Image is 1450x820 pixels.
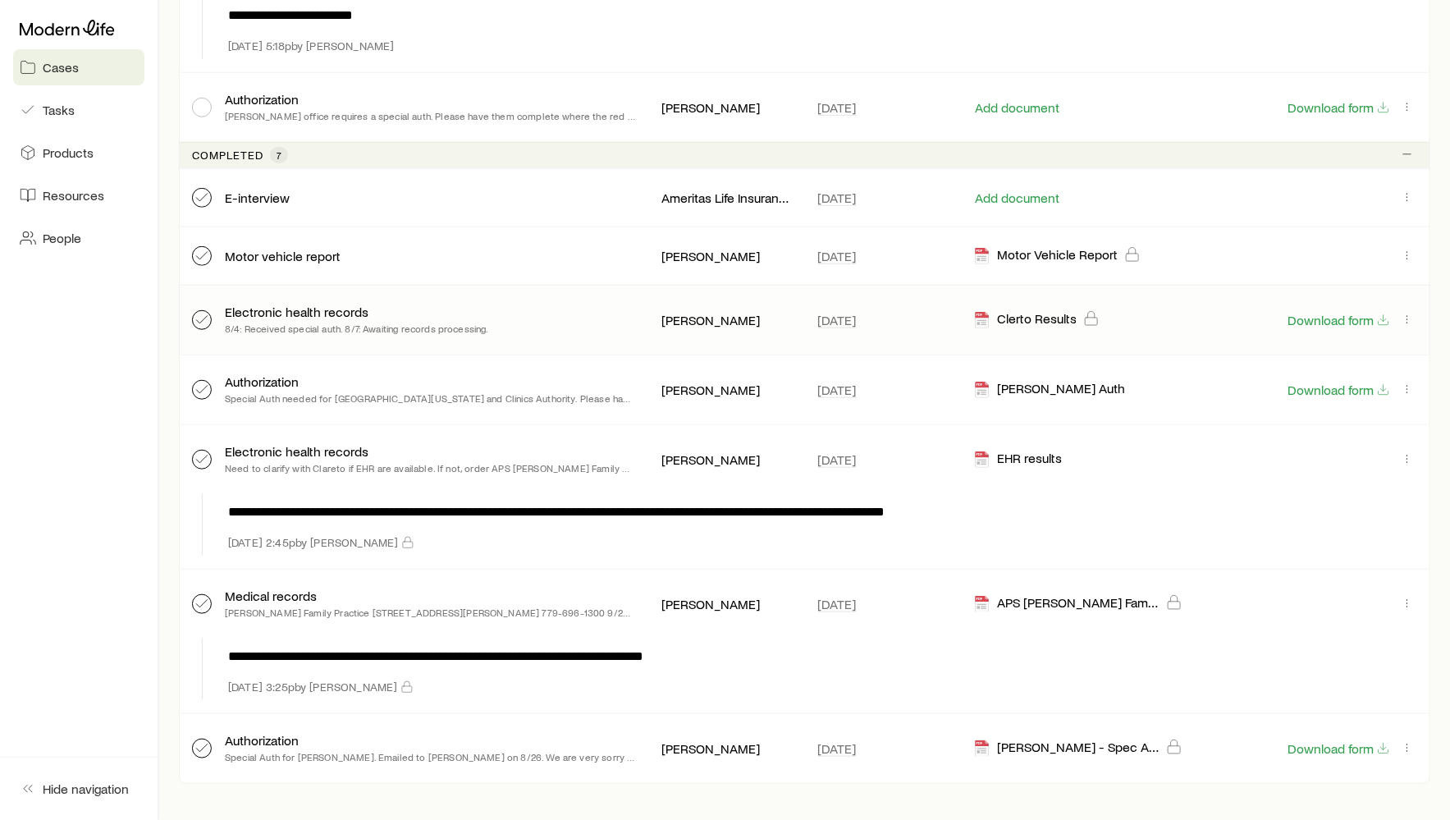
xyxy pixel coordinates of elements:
[661,596,792,612] p: [PERSON_NAME]
[43,144,94,161] span: Products
[277,149,281,162] span: 7
[661,99,792,116] p: [PERSON_NAME]
[974,100,1060,116] button: Add document
[661,740,792,757] p: [PERSON_NAME]
[192,149,263,162] p: Completed
[225,373,299,390] p: Authorization
[43,230,81,246] span: People
[225,304,368,320] p: Electronic health records
[225,190,290,206] p: E-interview
[1287,741,1391,757] button: Download form
[13,177,144,213] a: Resources
[13,135,144,171] a: Products
[818,190,857,206] span: [DATE]
[818,596,857,612] span: [DATE]
[228,39,394,53] p: [DATE] 5:18p by [PERSON_NAME]
[974,190,1060,206] button: Add document
[13,49,144,85] a: Cases
[1287,383,1391,398] button: Download form
[818,451,857,468] span: [DATE]
[225,460,635,476] p: Need to clarify with Clareto if EHR are available. If not, order APS [PERSON_NAME] Family Practic...
[818,99,857,116] span: [DATE]
[225,390,635,406] p: Special Auth needed for [GEOGRAPHIC_DATA][US_STATE] and Clinics Authority. Please have the form w...
[974,450,1062,469] div: EHR results
[661,312,792,328] p: [PERSON_NAME]
[661,451,792,468] p: [PERSON_NAME]
[225,604,635,621] p: [PERSON_NAME] Family Practice [STREET_ADDRESS][PERSON_NAME] 779-696-1300 9/22: The copy service a...
[225,749,635,765] p: Special Auth for [PERSON_NAME]. Emailed to [PERSON_NAME] on 8/26. We are very sorry to advise we ...
[818,248,857,264] span: [DATE]
[43,59,79,76] span: Cases
[818,382,857,398] span: [DATE]
[974,310,1077,329] div: Clerto Results
[974,380,1125,399] div: [PERSON_NAME] Auth
[225,91,299,108] p: Authorization
[225,588,317,604] p: Medical records
[974,246,1118,265] div: Motor Vehicle Report
[661,248,792,264] p: [PERSON_NAME]
[43,781,129,797] span: Hide navigation
[818,740,857,757] span: [DATE]
[661,382,792,398] p: [PERSON_NAME]
[974,594,1160,613] div: APS [PERSON_NAME] Family Practice
[1287,313,1391,328] button: Download form
[225,320,489,337] p: 8/4: Received special auth. 8/7: Awaiting records processing.
[661,190,792,206] p: Ameritas Life Insurance Corp. (Ameritas)
[1287,100,1391,116] button: Download form
[228,680,397,694] p: [DATE] 3:25p by [PERSON_NAME]
[818,312,857,328] span: [DATE]
[225,732,299,749] p: Authorization
[13,220,144,256] a: People
[43,102,75,118] span: Tasks
[13,92,144,128] a: Tasks
[225,443,368,460] p: Electronic health records
[225,248,341,264] p: Motor vehicle report
[43,187,104,204] span: Resources
[974,739,1160,758] div: [PERSON_NAME] - Spec Auth
[13,771,144,807] button: Hide navigation
[225,108,635,124] p: [PERSON_NAME] office requires a special auth. Please have them complete where the red X's are and...
[228,536,398,549] p: [DATE] 2:45p by [PERSON_NAME]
